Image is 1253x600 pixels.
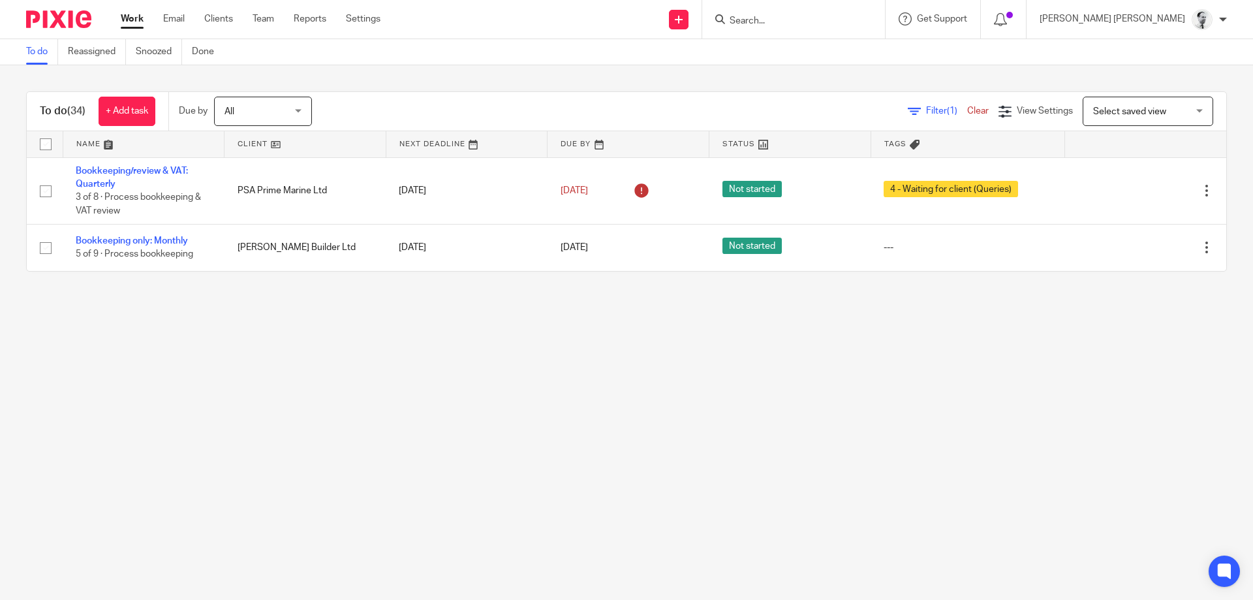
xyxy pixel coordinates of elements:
[99,97,155,126] a: + Add task
[1192,9,1213,30] img: Mass_2025.jpg
[76,236,188,245] a: Bookkeeping only: Monthly
[76,166,188,189] a: Bookkeeping/review & VAT: Quarterly
[722,238,782,254] span: Not started
[204,12,233,25] a: Clients
[224,225,386,271] td: [PERSON_NAME] Builder Ltd
[192,39,224,65] a: Done
[884,241,1051,254] div: ---
[121,12,144,25] a: Work
[76,193,201,215] span: 3 of 8 · Process bookkeeping & VAT review
[561,243,588,252] span: [DATE]
[68,39,126,65] a: Reassigned
[224,107,234,116] span: All
[1093,107,1166,116] span: Select saved view
[386,225,548,271] td: [DATE]
[386,157,548,225] td: [DATE]
[722,181,782,197] span: Not started
[346,12,380,25] a: Settings
[967,106,989,116] a: Clear
[728,16,846,27] input: Search
[163,12,185,25] a: Email
[294,12,326,25] a: Reports
[926,106,967,116] span: Filter
[40,104,85,118] h1: To do
[253,12,274,25] a: Team
[76,250,193,259] span: 5 of 9 · Process bookkeeping
[947,106,957,116] span: (1)
[884,181,1018,197] span: 4 - Waiting for client (Queries)
[136,39,182,65] a: Snoozed
[67,106,85,116] span: (34)
[26,10,91,28] img: Pixie
[179,104,208,118] p: Due by
[561,186,588,195] span: [DATE]
[26,39,58,65] a: To do
[917,14,967,24] span: Get Support
[884,140,906,148] span: Tags
[1040,12,1185,25] p: [PERSON_NAME] [PERSON_NAME]
[224,157,386,225] td: PSA Prime Marine Ltd
[1017,106,1073,116] span: View Settings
